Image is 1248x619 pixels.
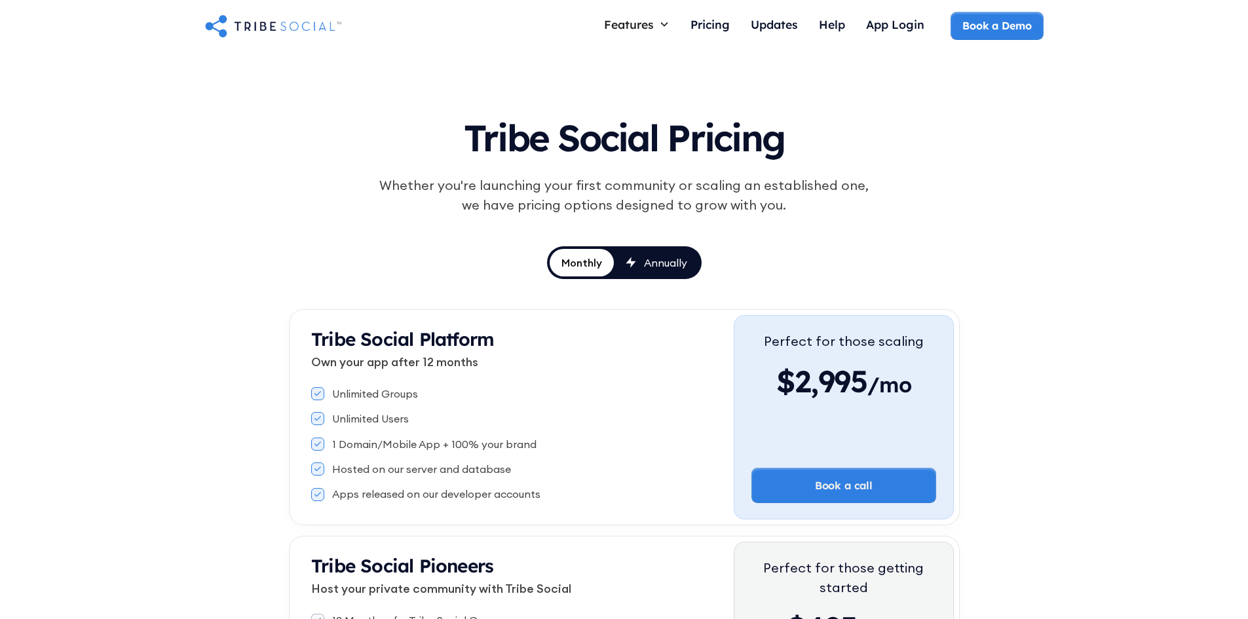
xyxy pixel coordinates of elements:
[332,437,537,451] div: 1 Domain/Mobile App + 100% your brand
[866,17,924,31] div: App Login
[561,255,602,270] div: Monthly
[311,328,494,350] strong: Tribe Social Platform
[332,487,540,501] div: Apps released on our developer accounts
[332,462,511,476] div: Hosted on our server and database
[332,386,418,401] div: Unlimited Groups
[594,12,680,37] div: Features
[951,12,1043,39] a: Book a Demo
[856,12,935,40] a: App Login
[680,12,740,40] a: Pricing
[320,105,928,165] h1: Tribe Social Pricing
[332,411,409,426] div: Unlimited Users
[764,362,924,401] div: $2,995
[604,17,654,31] div: Features
[311,580,734,597] p: Host your private community with Tribe Social
[373,176,876,215] div: Whether you're launching your first community or scaling an established one, we have pricing opti...
[740,12,808,40] a: Updates
[644,255,687,270] div: Annually
[808,12,856,40] a: Help
[205,12,341,39] a: home
[751,17,798,31] div: Updates
[311,554,493,577] strong: Tribe Social Pioneers
[751,558,936,597] div: Perfect for those getting started
[867,371,911,404] span: /mo
[311,353,734,371] p: Own your app after 12 months
[764,331,924,351] div: Perfect for those scaling
[819,17,845,31] div: Help
[690,17,730,31] div: Pricing
[751,468,936,503] a: Book a call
